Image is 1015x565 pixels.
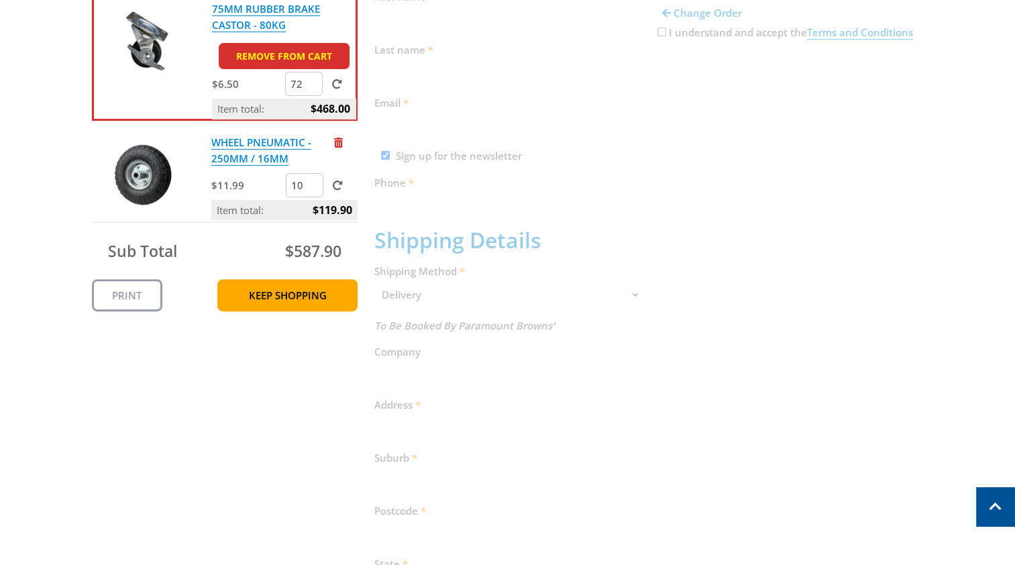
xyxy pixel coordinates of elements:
a: Print [92,279,162,311]
p: $11.99 [211,177,283,193]
p: $6.50 [212,76,282,92]
a: Remove from cart [334,136,343,149]
span: $119.90 [313,200,352,220]
span: $468.00 [311,99,350,119]
a: WHEEL PNEUMATIC - 250MM / 16MM [211,136,311,166]
p: Item total: [212,99,356,119]
a: Remove from cart [219,43,350,69]
span: Sub Total [108,240,177,262]
img: 75MM RUBBER BRAKE CASTOR - 80KG [106,1,186,81]
a: Keep Shopping [217,279,358,311]
p: Item total: [211,200,358,220]
span: $587.90 [285,240,341,262]
a: 75MM RUBBER BRAKE CASTOR - 80KG [212,2,320,32]
img: WHEEL PNEUMATIC - 250MM / 16MM [105,134,185,215]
